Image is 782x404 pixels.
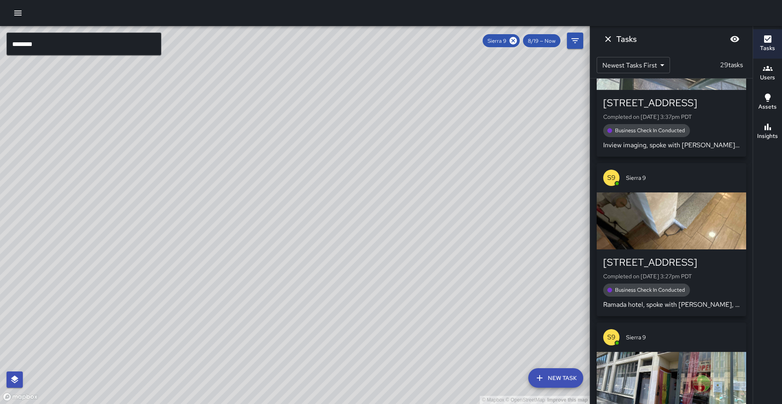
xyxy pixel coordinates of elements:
[567,33,583,49] button: Filters
[603,256,740,269] div: [STREET_ADDRESS]
[610,127,690,134] span: Business Check In Conducted
[603,113,740,121] p: Completed on [DATE] 3:37pm PDT
[603,300,740,310] p: Ramada hotel, spoke with [PERSON_NAME], code 4
[483,37,511,44] span: Sierra 9
[597,163,746,316] button: S9Sierra 9[STREET_ADDRESS]Completed on [DATE] 3:27pm PDTBusiness Check In ConductedRamada hotel, ...
[760,44,775,53] h6: Tasks
[757,132,778,141] h6: Insights
[528,368,583,388] button: New Task
[603,96,740,109] div: [STREET_ADDRESS]
[753,88,782,117] button: Assets
[607,173,615,183] p: S9
[760,73,775,82] h6: Users
[727,31,743,47] button: Blur
[610,286,690,293] span: Business Check In Conducted
[626,333,740,341] span: Sierra 9
[753,29,782,59] button: Tasks
[626,174,740,182] span: Sierra 9
[753,117,782,146] button: Insights
[717,60,746,70] p: 29 tasks
[600,31,616,47] button: Dismiss
[603,140,740,150] p: Inview imaging, spoke with [PERSON_NAME], code 4
[523,37,560,44] span: 8/19 — Now
[758,103,777,111] h6: Assets
[603,272,740,280] p: Completed on [DATE] 3:27pm PDT
[597,57,670,73] div: Newest Tasks First
[616,33,637,46] h6: Tasks
[753,59,782,88] button: Users
[483,34,520,47] div: Sierra 9
[597,4,746,157] button: [STREET_ADDRESS]Completed on [DATE] 3:37pm PDTBusiness Check In ConductedInview imaging, spoke wi...
[607,332,615,342] p: S9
